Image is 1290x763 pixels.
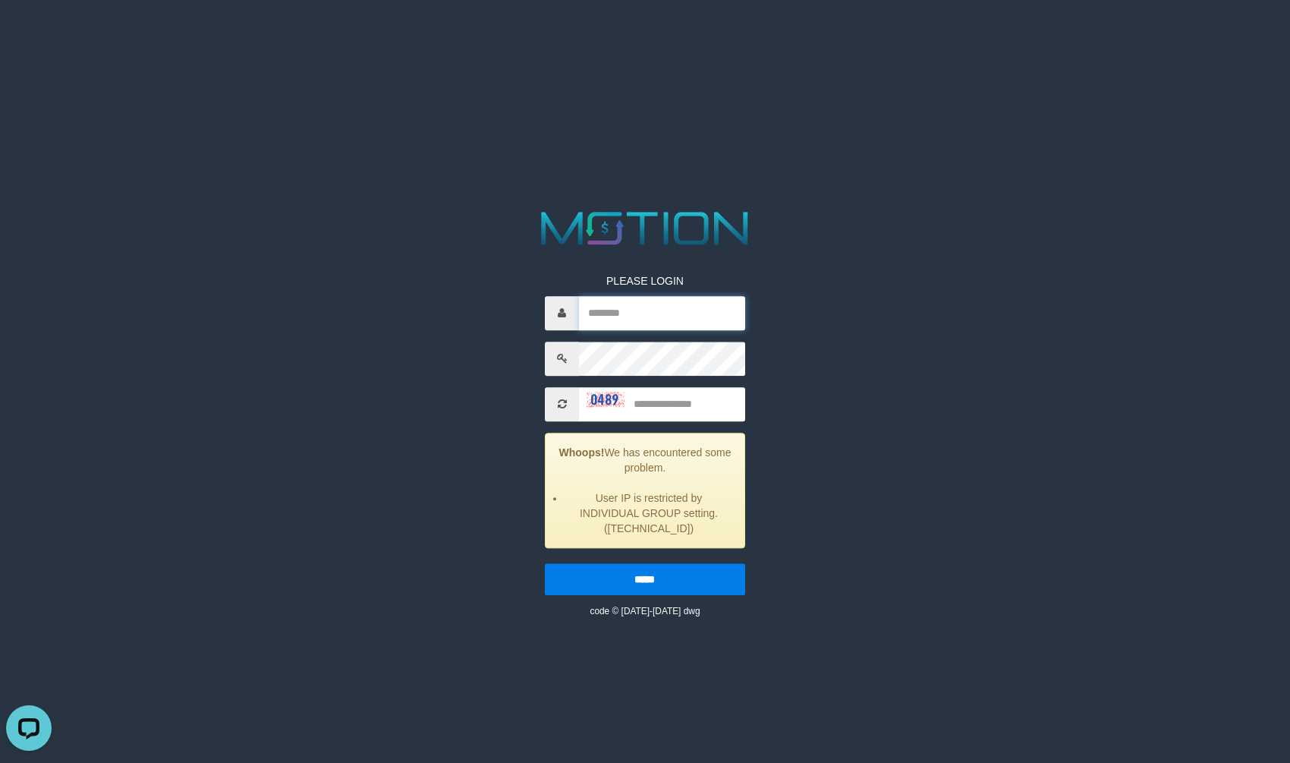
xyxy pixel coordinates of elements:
[532,206,758,251] img: MOTION_logo.png
[559,446,605,459] strong: Whoops!
[6,6,52,52] button: Open LiveChat chat widget
[565,490,732,536] li: User IP is restricted by INDIVIDUAL GROUP setting. ([TECHNICAL_ID])
[545,273,744,288] p: PLEASE LOGIN
[587,392,625,407] img: captcha
[590,606,700,616] small: code © [DATE]-[DATE] dwg
[545,433,744,548] div: We has encountered some problem.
